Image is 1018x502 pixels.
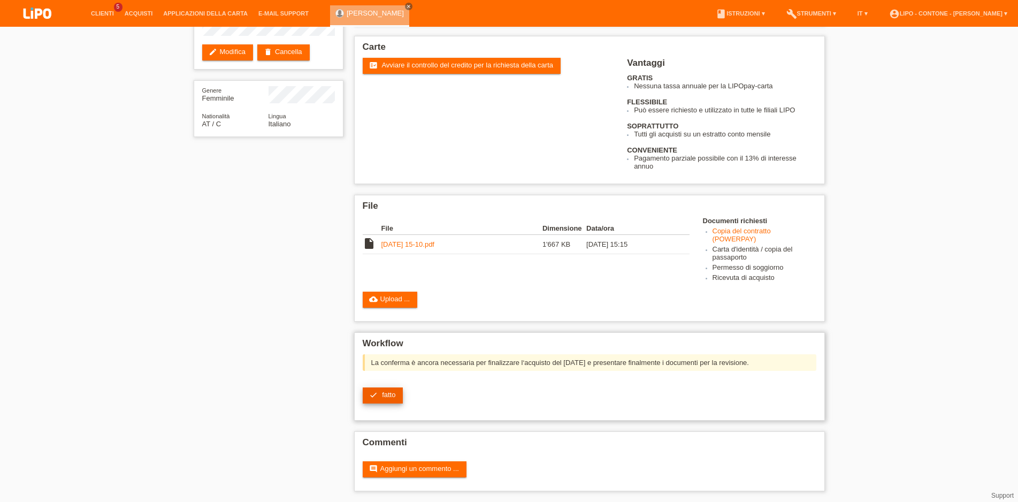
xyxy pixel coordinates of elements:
[991,492,1014,499] a: Support
[627,98,667,106] b: FLESSIBILE
[634,82,816,90] li: Nessuna tassa annuale per la LIPOpay-carta
[542,222,586,235] th: Dimensione
[716,9,726,19] i: book
[586,222,674,235] th: Data/ora
[634,154,816,170] li: Pagamento parziale possibile con il 13% di interesse annuo
[627,74,653,82] b: GRATIS
[786,9,797,19] i: build
[369,61,378,70] i: fact_check
[202,87,222,94] span: Genere
[713,273,816,284] li: Ricevuta di acquisto
[781,10,841,17] a: buildStrumenti ▾
[382,391,395,399] span: fatto
[369,391,378,399] i: check
[363,237,376,250] i: insert_drive_file
[202,44,253,60] a: editModifica
[269,113,286,119] span: Lingua
[586,235,674,254] td: [DATE] 15:15
[713,245,816,263] li: Carta d'identità / copia del passaporto
[264,48,272,56] i: delete
[852,10,873,17] a: IT ▾
[889,9,900,19] i: account_circle
[634,130,816,138] li: Tutti gli acquisti su un estratto conto mensile
[710,10,770,17] a: bookIstruzioni ▾
[119,10,158,17] a: Acquisti
[257,44,310,60] a: deleteCancella
[634,106,816,114] li: Può essere richiesto e utilizzato in tutte le filiali LIPO
[363,42,816,58] h2: Carte
[406,4,411,9] i: close
[363,58,561,74] a: fact_check Avviare il controllo del credito per la richiesta della carta
[11,22,64,30] a: LIPO pay
[884,10,1013,17] a: account_circleLIPO - Contone - [PERSON_NAME] ▾
[363,437,816,453] h2: Commenti
[363,387,403,404] a: check fatto
[627,146,677,154] b: CONVENIENTE
[381,61,553,69] span: Avviare il controllo del credito per la richiesta della carta
[381,240,434,248] a: [DATE] 15-10.pdf
[363,338,816,354] h2: Workflow
[347,9,404,17] a: [PERSON_NAME]
[269,120,291,128] span: Italiano
[369,465,378,473] i: comment
[363,461,466,477] a: commentAggiungi un commento ...
[158,10,253,17] a: Applicazioni della carta
[405,3,412,10] a: close
[363,292,418,308] a: cloud_uploadUpload ...
[202,113,230,119] span: Nationalità
[86,10,119,17] a: Clienti
[627,58,816,74] h2: Vantaggi
[363,201,816,217] h2: File
[363,354,816,371] div: La conferma è ancora necessaria per finalizzare l‘acquisto del [DATE] e presentare finalmente i d...
[253,10,314,17] a: E-mail Support
[627,122,678,130] b: SOPRATTUTTO
[369,295,378,303] i: cloud_upload
[114,3,123,12] span: 5
[713,263,816,273] li: Permesso di soggiorno
[202,86,269,102] div: Femminile
[713,227,771,243] a: Copia del contratto (POWERPAY)
[209,48,217,56] i: edit
[381,222,542,235] th: File
[703,217,816,225] h4: Documenti richiesti
[202,120,221,128] span: Austria / C / 29.11.2016
[542,235,586,254] td: 1'667 KB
